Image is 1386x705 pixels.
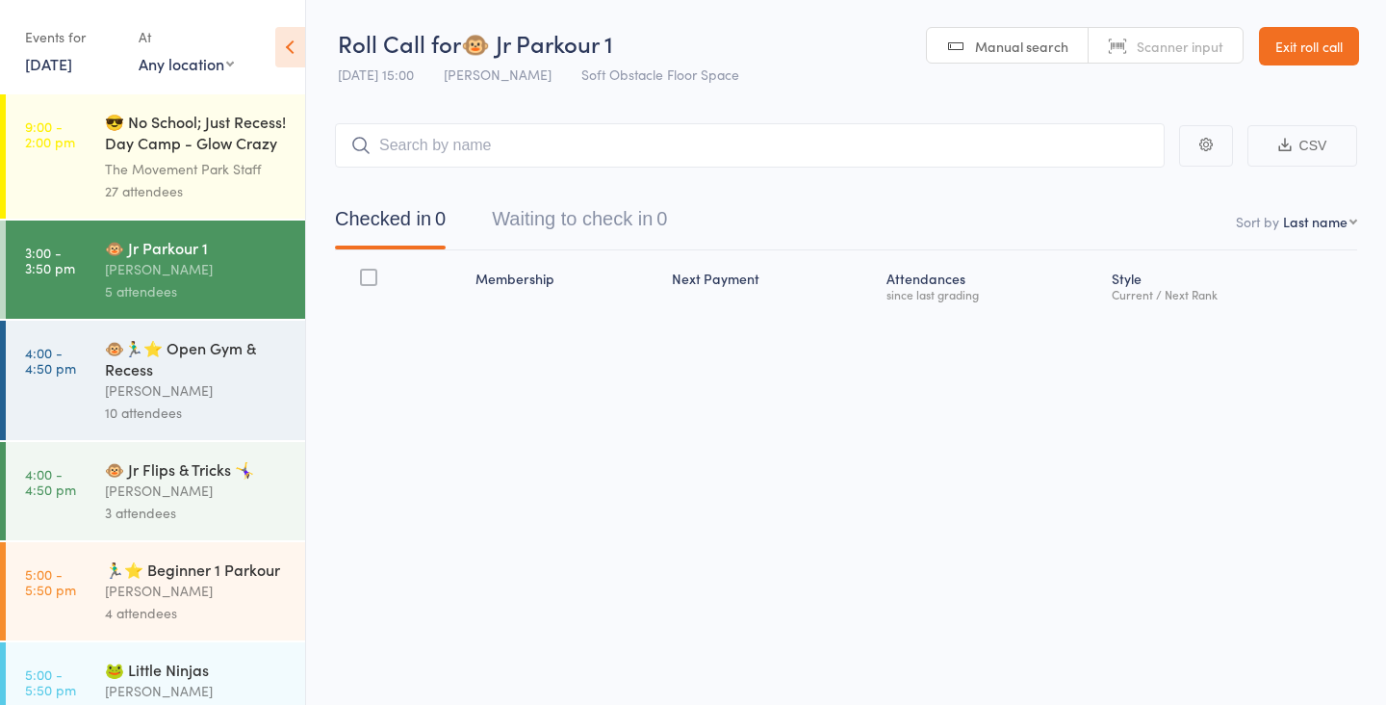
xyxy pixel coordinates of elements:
a: 3:00 -3:50 pm🐵 Jr Parkour 1[PERSON_NAME]5 attendees [6,221,305,319]
div: Last name [1283,212,1347,231]
button: Waiting to check in0 [492,198,667,249]
button: CSV [1247,125,1357,167]
a: 4:00 -4:50 pm🐵 Jr Flips & Tricks 🤸‍♀️[PERSON_NAME]3 attendees [6,442,305,540]
span: Manual search [975,37,1068,56]
span: Scanner input [1137,37,1223,56]
div: [PERSON_NAME] [105,680,289,702]
div: 😎 No School; Just Recess! Day Camp - Glow Crazy S... [105,111,289,158]
a: 4:00 -4:50 pm🐵🏃‍♂️⭐ Open Gym & Recess[PERSON_NAME]10 attendees [6,321,305,440]
span: 🐵 Jr Parkour 1 [461,27,613,59]
div: 0 [656,208,667,229]
a: [DATE] [25,53,72,74]
div: Events for [25,21,119,53]
div: 5 attendees [105,280,289,302]
div: 0 [435,208,446,229]
div: The Movement Park Staff [105,158,289,180]
div: [PERSON_NAME] [105,258,289,280]
div: 27 attendees [105,180,289,202]
div: Any location [139,53,234,74]
div: 🏃‍♂️⭐ Beginner 1 Parkour [105,559,289,580]
div: since last grading [886,288,1096,300]
div: [PERSON_NAME] [105,379,289,402]
div: 🐵 Jr Parkour 1 [105,237,289,258]
a: 9:00 -2:00 pm😎 No School; Just Recess! Day Camp - Glow Crazy S...The Movement Park Staff27 attendees [6,94,305,219]
div: At [139,21,234,53]
time: 5:00 - 5:50 pm [25,666,76,697]
time: 4:00 - 4:50 pm [25,345,76,376]
time: 3:00 - 3:50 pm [25,245,75,275]
div: [PERSON_NAME] [105,480,289,502]
time: 9:00 - 2:00 pm [25,118,75,149]
label: Sort by [1236,212,1279,231]
a: 5:00 -5:50 pm🏃‍♂️⭐ Beginner 1 Parkour[PERSON_NAME]4 attendees [6,542,305,640]
div: 10 attendees [105,402,289,424]
div: Current / Next Rank [1112,288,1349,300]
div: Style [1104,259,1357,310]
div: 🐵🏃‍♂️⭐ Open Gym & Recess [105,337,289,379]
div: 3 attendees [105,502,289,524]
div: 🐵 Jr Flips & Tricks 🤸‍♀️ [105,458,289,480]
span: Roll Call for [338,27,461,59]
span: [PERSON_NAME] [444,65,552,84]
div: Atten­dances [879,259,1104,310]
time: 5:00 - 5:50 pm [25,566,76,597]
span: Soft Obstacle Floor Space [581,65,739,84]
div: Next Payment [664,259,879,310]
div: 🐸 Little Ninjas [105,659,289,680]
a: Exit roll call [1259,27,1359,65]
div: Membership [468,259,664,310]
time: 4:00 - 4:50 pm [25,466,76,497]
span: [DATE] 15:00 [338,65,414,84]
div: [PERSON_NAME] [105,580,289,602]
input: Search by name [335,123,1165,168]
div: 4 attendees [105,602,289,624]
button: Checked in0 [335,198,446,249]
